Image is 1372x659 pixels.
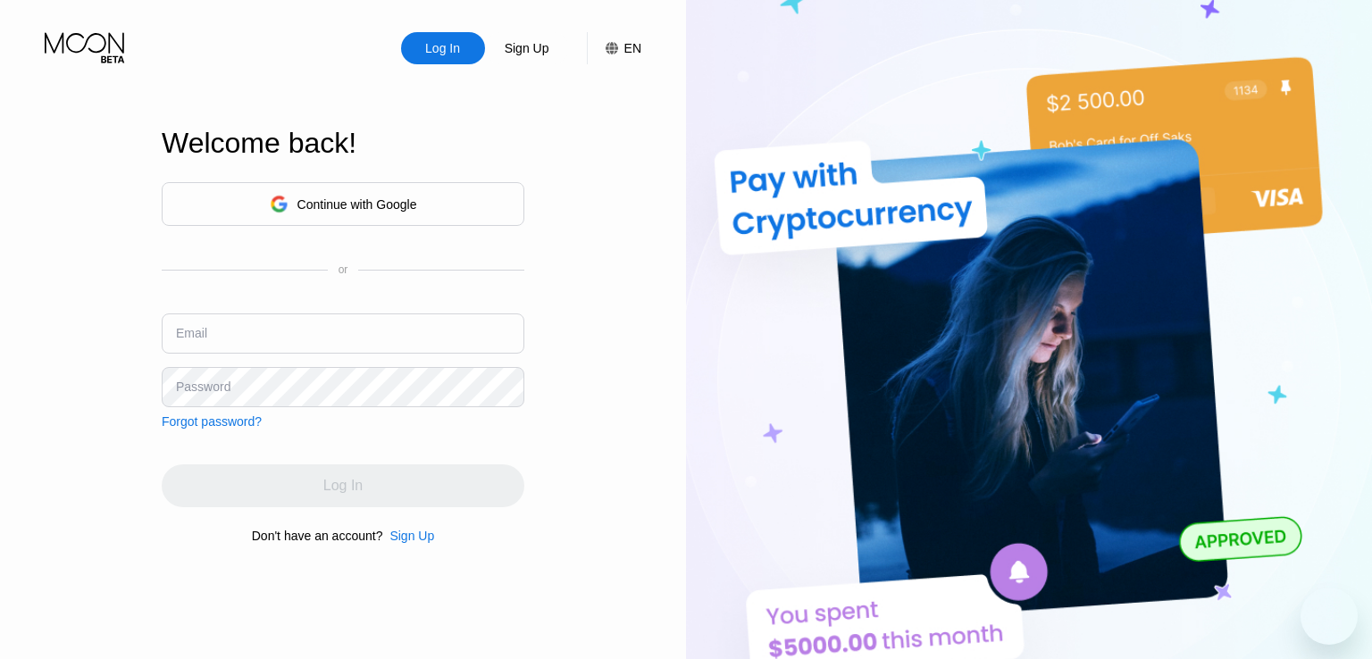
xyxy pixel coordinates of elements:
[252,529,383,543] div: Don't have an account?
[389,529,434,543] div: Sign Up
[1301,588,1358,645] iframe: Button to launch messaging window
[162,127,524,160] div: Welcome back!
[503,39,551,57] div: Sign Up
[176,326,207,340] div: Email
[339,263,348,276] div: or
[423,39,462,57] div: Log In
[162,182,524,226] div: Continue with Google
[162,414,262,429] div: Forgot password?
[587,32,641,64] div: EN
[485,32,569,64] div: Sign Up
[401,32,485,64] div: Log In
[176,380,230,394] div: Password
[382,529,434,543] div: Sign Up
[624,41,641,55] div: EN
[297,197,417,212] div: Continue with Google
